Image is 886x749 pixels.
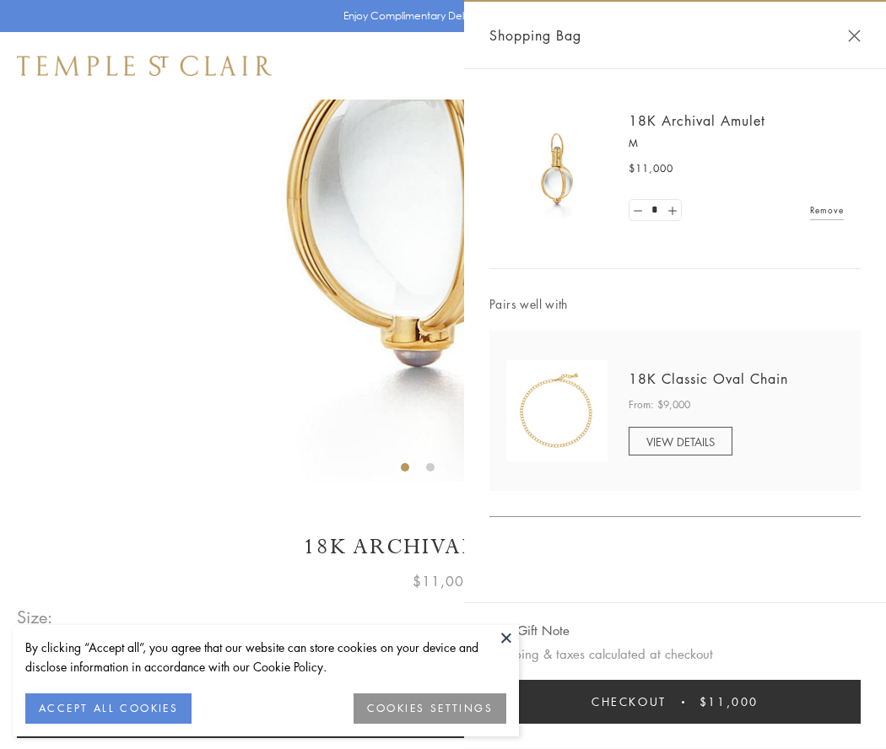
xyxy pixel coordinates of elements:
[592,692,667,711] span: Checkout
[354,693,506,724] button: COOKIES SETTINGS
[629,111,765,130] a: 18K Archival Amulet
[629,369,788,388] a: 18K Classic Oval Chain
[489,620,570,641] button: Add Gift Note
[629,200,646,221] a: Set quantity to 0
[646,434,715,450] span: VIEW DETAILS
[25,638,506,676] div: By clicking “Accept all”, you agree that our website can store cookies on your device and disclos...
[663,200,680,221] a: Set quantity to 2
[629,160,673,177] span: $11,000
[506,360,608,461] img: N88865-OV18
[413,570,473,592] span: $11,000
[489,294,861,314] span: Pairs well with
[489,644,861,665] p: Shipping & taxes calculated at checkout
[17,532,869,562] h1: 18K Archival Amulet
[343,8,535,24] p: Enjoy Complimentary Delivery & Returns
[506,118,608,219] img: 18K Archival Amulet
[629,135,844,152] p: M
[629,396,690,413] span: From: $9,000
[810,201,844,219] a: Remove
[17,603,54,631] span: Size:
[848,30,861,42] button: Close Shopping Bag
[25,693,192,724] button: ACCEPT ALL COOKIES
[629,427,732,455] a: VIEW DETAILS
[489,24,581,46] span: Shopping Bag
[17,56,272,76] img: Temple St. Clair
[700,692,759,711] span: $11,000
[489,680,861,724] button: Checkout $11,000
